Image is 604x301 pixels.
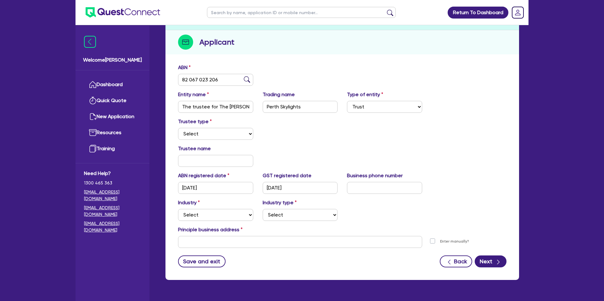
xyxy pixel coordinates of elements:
[440,238,469,244] label: Enter manually?
[178,118,212,125] label: Trustee type
[448,7,508,19] a: Return To Dashboard
[178,199,200,206] label: Industry
[263,91,295,98] label: Trading name
[178,64,191,71] label: ABN
[84,205,141,218] a: [EMAIL_ADDRESS][DOMAIN_NAME]
[89,145,97,152] img: training
[178,91,209,98] label: Entity name
[263,172,311,179] label: GST registered date
[178,226,243,233] label: Principle business address
[84,220,141,233] a: [EMAIL_ADDRESS][DOMAIN_NAME]
[178,145,211,152] label: Trustee name
[178,182,253,194] input: DD / MM / YYYY
[89,129,97,136] img: resources
[475,255,506,267] button: Next
[440,255,472,267] button: Back
[84,180,141,186] span: 1300 465 363
[347,91,383,98] label: Type of entity
[199,36,234,48] h2: Applicant
[89,97,97,104] img: quick-quote
[86,7,160,18] img: quest-connect-logo-blue
[244,76,250,83] img: abn-lookup icon
[263,199,297,206] label: Industry type
[84,170,141,177] span: Need Help?
[263,182,338,194] input: DD / MM / YYYY
[178,172,229,179] label: ABN registered date
[207,7,396,18] input: Search by name, application ID or mobile number...
[84,77,141,93] a: Dashboard
[84,36,96,48] img: icon-menu-close
[510,4,526,21] a: Dropdown toggle
[84,93,141,109] a: Quick Quote
[84,189,141,202] a: [EMAIL_ADDRESS][DOMAIN_NAME]
[89,113,97,120] img: new-application
[178,255,226,267] button: Save and exit
[347,172,403,179] label: Business phone number
[84,125,141,141] a: Resources
[178,35,193,50] img: step-icon
[84,109,141,125] a: New Application
[84,141,141,157] a: Training
[83,56,142,64] span: Welcome [PERSON_NAME]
